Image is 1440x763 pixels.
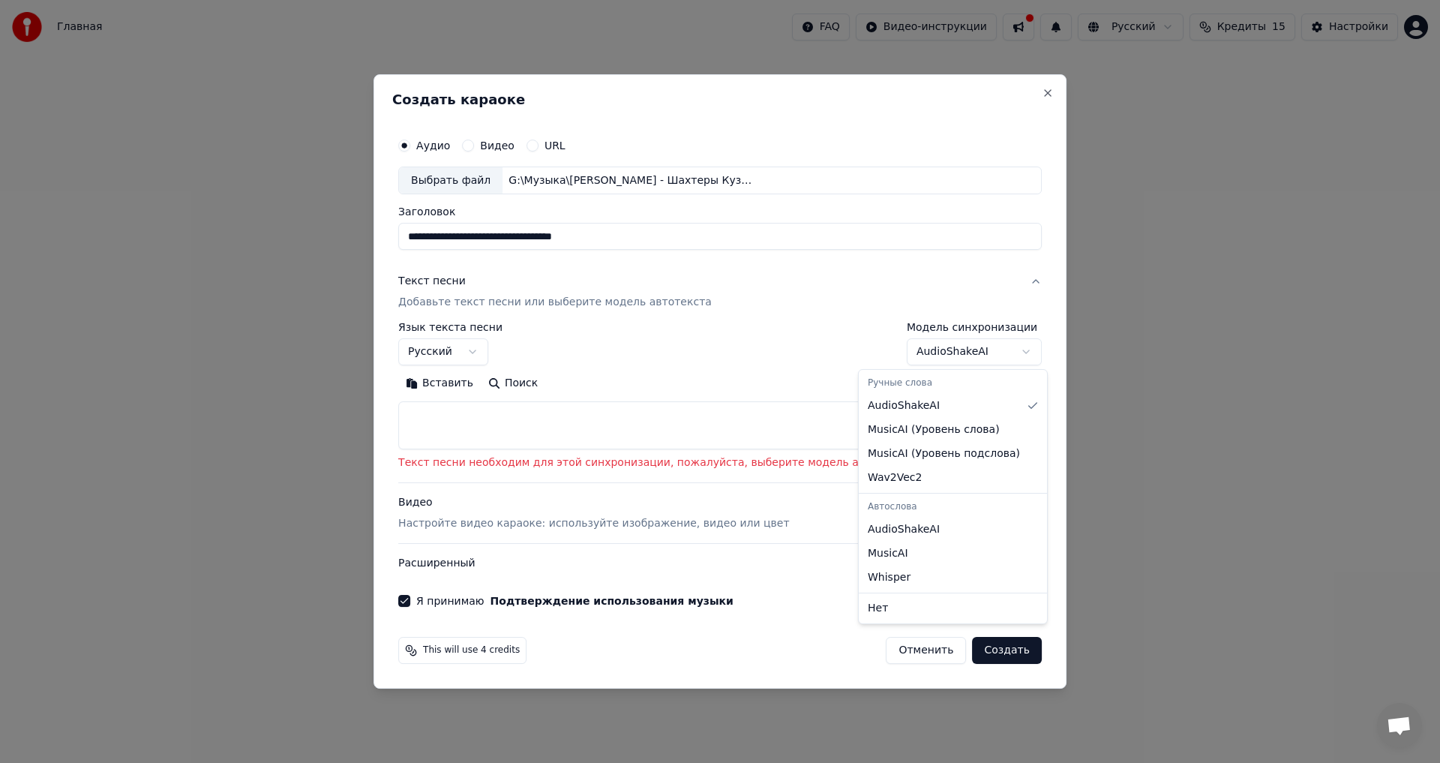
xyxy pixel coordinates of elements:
span: MusicAI ( Уровень слова ) [868,422,1000,437]
span: Whisper [868,570,910,585]
span: MusicAI ( Уровень подслова ) [868,446,1020,461]
span: Wav2Vec2 [868,470,922,485]
span: Нет [868,601,888,616]
div: Автослова [862,497,1044,518]
span: AudioShakeAI [868,522,940,537]
span: MusicAI [868,546,908,561]
div: Ручные слова [862,373,1044,394]
span: AudioShakeAI [868,398,940,413]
